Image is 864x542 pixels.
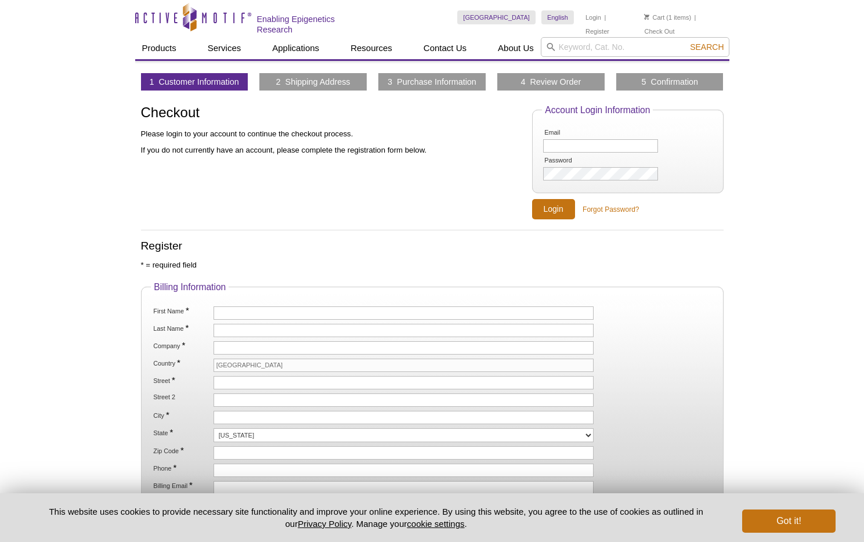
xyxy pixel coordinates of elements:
[344,37,399,59] a: Resources
[417,37,473,59] a: Contact Us
[276,77,350,87] a: 2 Shipping Address
[491,37,541,59] a: About Us
[686,42,727,52] button: Search
[644,10,691,24] li: (1 items)
[585,13,601,21] a: Login
[152,393,211,401] label: Street 2
[152,359,211,367] label: Country
[520,77,581,87] a: 4 Review Order
[388,77,476,87] a: 3 Purchase Information
[152,376,211,385] label: Street
[298,519,351,529] a: Privacy Policy
[257,14,373,35] h2: Enabling Epigenetics Research
[29,505,724,530] p: This website uses cookies to provide necessary site functionality and improve your online experie...
[644,27,674,35] a: Check Out
[149,77,238,87] a: 1 Customer Information
[407,519,464,529] button: cookie settings
[541,10,574,24] a: English
[532,199,575,219] input: Login
[695,10,696,24] li: |
[644,14,649,20] img: Your Cart
[642,77,699,87] a: 5 Confirmation
[152,324,211,333] label: Last Name
[457,10,536,24] a: [GEOGRAPHIC_DATA]
[152,428,211,437] label: State
[585,27,609,35] a: Register
[141,260,724,270] p: * = required field
[690,42,724,52] span: Search
[141,241,724,251] h2: Register
[151,282,229,292] legend: Billing Information
[644,13,664,21] a: Cart
[541,37,729,57] input: Keyword, Cat. No.
[265,37,326,59] a: Applications
[152,446,211,455] label: Zip Code
[141,129,520,139] p: Please login to your account to continue the checkout process.
[542,105,653,115] legend: Account Login Information
[152,411,211,420] label: City
[141,105,520,122] h1: Checkout
[201,37,248,59] a: Services
[604,10,606,24] li: |
[543,129,602,136] label: Email
[141,145,520,156] p: If you do not currently have an account, please complete the registration form below.
[135,37,183,59] a: Products
[583,204,639,215] a: Forgot Password?
[152,464,211,472] label: Phone
[543,157,602,164] label: Password
[152,341,211,350] label: Company
[152,306,211,315] label: First Name
[152,481,211,490] label: Billing Email
[742,510,835,533] button: Got it!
